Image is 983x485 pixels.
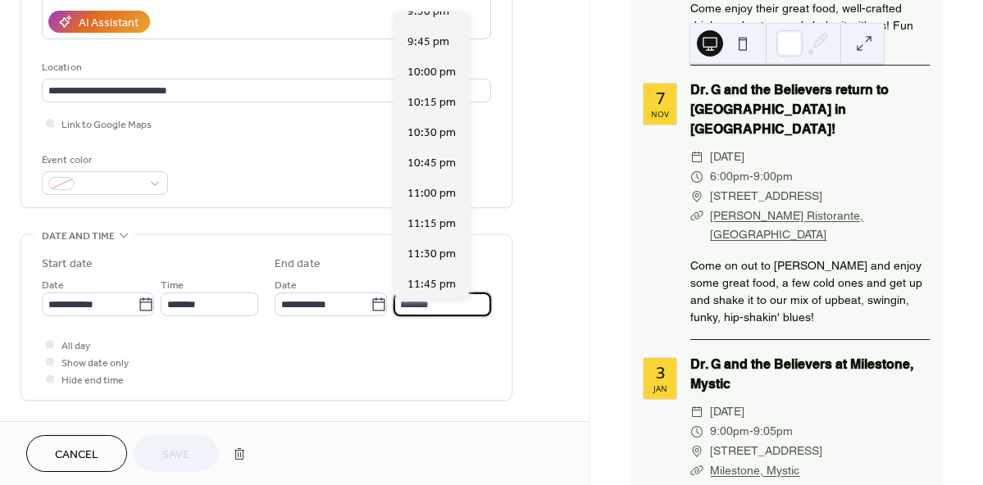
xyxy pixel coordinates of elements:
[710,187,822,206] span: [STREET_ADDRESS]
[651,110,669,118] div: Nov
[749,167,753,187] span: -
[407,246,456,263] span: 11:30 pm
[690,442,703,461] div: ​
[407,3,449,20] span: 9:30 pm
[407,155,456,172] span: 10:45 pm
[690,147,703,167] div: ​
[710,209,863,242] a: [PERSON_NAME] Ristorante, [GEOGRAPHIC_DATA]
[42,277,64,294] span: Date
[749,422,753,442] span: -
[42,228,115,245] span: Date and time
[710,442,822,461] span: [STREET_ADDRESS]
[394,277,416,294] span: Time
[61,338,90,355] span: All day
[275,277,297,294] span: Date
[42,59,488,76] div: Location
[407,34,449,51] span: 9:45 pm
[407,94,456,111] span: 10:15 pm
[753,422,793,442] span: 9:05pm
[61,355,129,372] span: Show date only
[161,277,184,294] span: Time
[690,167,703,187] div: ​
[48,11,150,33] button: AI Assistant
[710,167,749,187] span: 6:00pm
[710,464,799,477] a: Milestone, Mystic
[710,422,749,442] span: 9:00pm
[407,185,456,202] span: 11:00 pm
[61,116,152,134] span: Link to Google Maps
[690,257,930,326] div: Come on out to [PERSON_NAME] and enjoy some great food, a few cold ones and get up and shake it t...
[275,256,321,273] div: End date
[407,125,456,142] span: 10:30 pm
[407,276,456,293] span: 11:45 pm
[26,435,127,472] button: Cancel
[42,152,165,169] div: Event color
[690,422,703,442] div: ​
[753,167,793,187] span: 9:00pm
[690,402,703,422] div: ​
[690,206,703,226] div: ​
[690,82,889,137] a: Dr. G and the Believers return to [GEOGRAPHIC_DATA] in [GEOGRAPHIC_DATA]!
[656,365,665,381] div: 3
[407,215,456,233] span: 11:15 pm
[79,15,139,32] div: AI Assistant
[407,64,456,81] span: 10:00 pm
[690,356,913,392] a: Dr. G and the Believers at Milestone, Mystic
[42,420,129,437] span: Recurring event
[42,256,93,273] div: Start date
[690,187,703,206] div: ​
[690,461,703,481] div: ​
[656,90,665,107] div: 7
[61,372,124,389] span: Hide end time
[710,147,744,167] span: [DATE]
[653,384,667,392] div: Jan
[710,402,744,422] span: [DATE]
[55,446,98,464] span: Cancel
